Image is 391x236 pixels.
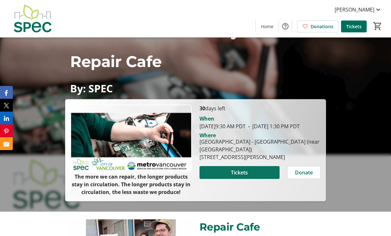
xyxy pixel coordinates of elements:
[200,166,280,179] button: Tickets
[231,169,248,176] span: Tickets
[311,23,333,30] span: Donations
[200,219,322,235] p: Repair Cafe
[4,3,61,35] img: SPEC's Logo
[297,21,338,32] a: Donations
[341,21,367,32] a: Tickets
[295,169,313,176] span: Donate
[256,21,279,32] a: Home
[330,4,387,15] button: [PERSON_NAME]
[70,83,321,94] p: By: SPEC
[279,20,292,33] button: Help
[200,138,321,153] div: [GEOGRAPHIC_DATA] - [GEOGRAPHIC_DATA] (near [GEOGRAPHIC_DATA])
[200,105,321,112] p: days left
[72,173,191,196] strong: The more we can repair, the longer products stay in circulation. The longer products stay in circ...
[335,6,374,13] span: [PERSON_NAME]
[200,115,214,122] div: When
[372,20,383,32] button: Cart
[246,123,252,130] span: -
[261,23,273,30] span: Home
[246,123,300,130] span: [DATE] 1:30 PM PDT
[200,123,246,130] span: [DATE] 9:30 AM PDT
[70,105,191,173] img: Campaign CTA Media Photo
[200,133,216,138] div: Where
[346,23,362,30] span: Tickets
[287,166,321,179] button: Donate
[200,105,205,112] span: 30
[200,153,321,161] div: [STREET_ADDRESS][PERSON_NAME]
